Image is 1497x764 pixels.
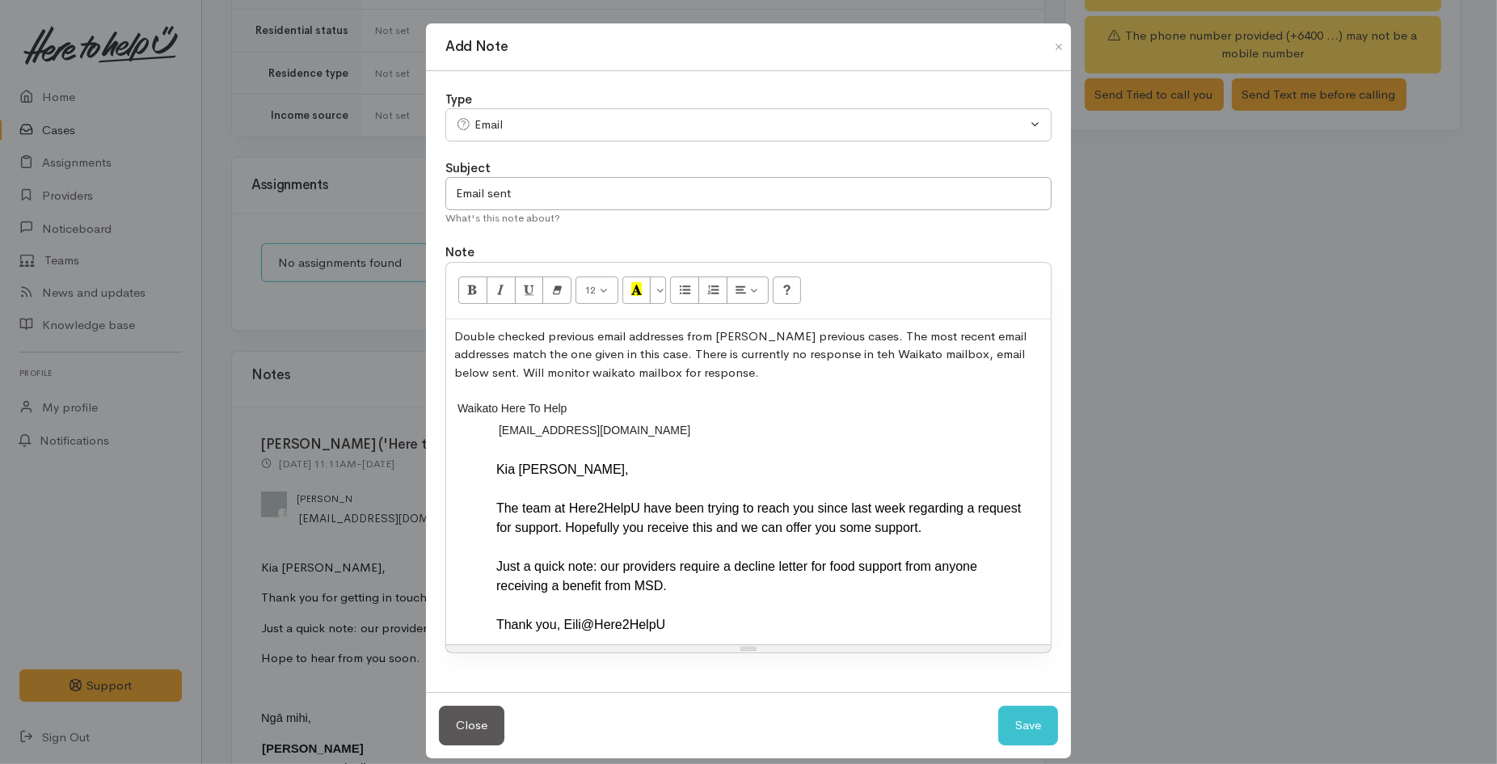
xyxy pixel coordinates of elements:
[698,276,727,304] button: Ordered list (CTRL+SHIFT+NUM8)
[585,283,597,297] span: 12
[496,460,1030,479] div: Kia [PERSON_NAME],
[496,499,1030,538] div: The team at Here2HelpU have been trying to reach you since last week regarding a request for supp...
[456,116,1027,134] div: Email
[445,243,474,262] label: Note
[998,706,1058,745] button: Save
[446,645,1051,652] div: Resize
[445,210,1052,226] div: What's this note about?
[542,276,571,304] button: Remove Font Style (CTRL+\)
[458,400,577,417] span: From: Waikato Here To Help U
[445,159,491,178] label: Subject
[515,276,544,304] button: Underline (CTRL+U)
[445,36,508,57] h1: Add Note
[622,276,652,304] button: Recent Color
[496,460,1030,636] div: Message body
[439,706,504,745] button: Close
[445,108,1052,141] button: Email
[773,276,802,304] button: Help
[445,91,472,109] label: Type
[458,400,577,416] span: Waikato Here To Help U
[454,327,1043,382] p: Double checked previous email addresses from [PERSON_NAME] previous cases. The most recent email ...
[576,276,618,304] button: Font Size
[727,276,769,304] button: Paragraph
[1046,37,1072,57] button: Close
[487,276,516,304] button: Italic (CTRL+I)
[650,276,666,304] button: More Color
[496,557,1030,596] div: Just a quick note: our providers require a decline letter for food support from anyone receiving ...
[496,423,693,438] span: manawahine9@outlook.co.nz
[670,276,699,304] button: Unordered list (CTRL+SHIFT+NUM7)
[499,424,690,437] span: [EMAIL_ADDRESS][DOMAIN_NAME]
[496,420,1276,439] div: To: manawahine9@outlook.co.nz
[458,276,487,304] button: Bold (CTRL+B)
[496,615,1030,635] div: Thank you, Eili@Here2HelpU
